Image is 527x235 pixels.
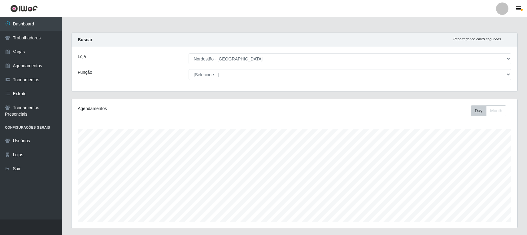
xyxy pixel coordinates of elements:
strong: Buscar [78,37,92,42]
button: Month [486,105,506,116]
button: Day [471,105,486,116]
label: Loja [78,53,86,60]
label: Função [78,69,92,76]
div: Agendamentos [78,105,253,112]
div: First group [471,105,506,116]
i: Recarregando em 29 segundos... [453,37,504,41]
img: CoreUI Logo [10,5,38,12]
div: Toolbar with button groups [471,105,511,116]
